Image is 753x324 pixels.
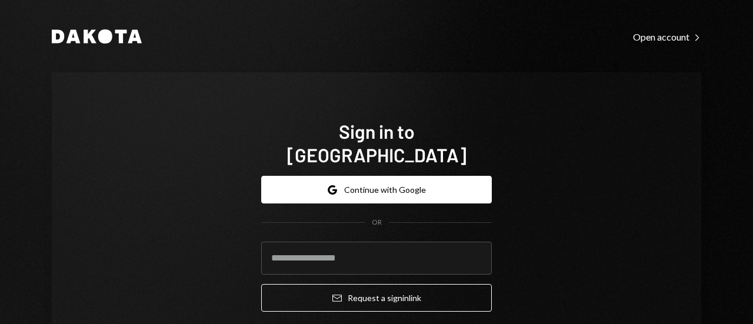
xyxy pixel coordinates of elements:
h1: Sign in to [GEOGRAPHIC_DATA] [261,119,492,166]
a: Open account [633,30,701,43]
button: Continue with Google [261,176,492,203]
div: OR [372,218,382,228]
button: Request a signinlink [261,284,492,312]
div: Open account [633,31,701,43]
